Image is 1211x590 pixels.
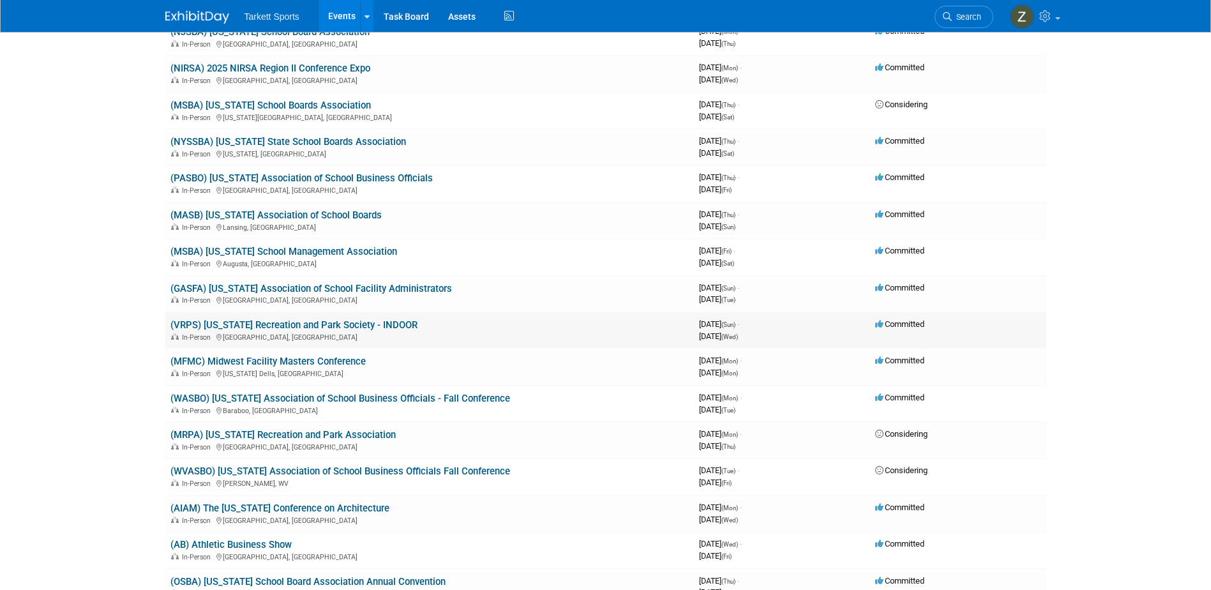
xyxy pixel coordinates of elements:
a: (GASFA) [US_STATE] Association of School Facility Administrators [170,283,452,294]
span: - [737,209,739,219]
span: In-Person [182,480,214,488]
span: In-Person [182,260,214,268]
a: (AB) Athletic Business Show [170,539,292,550]
img: In-Person Event [171,407,179,413]
span: (Fri) [721,248,732,255]
span: [DATE] [699,100,739,109]
span: Committed [875,393,924,402]
span: (Thu) [721,443,735,450]
div: Lansing, [GEOGRAPHIC_DATA] [170,222,689,232]
span: [DATE] [699,429,742,439]
span: Tarkett Sports [244,11,299,22]
span: - [740,63,742,72]
span: [DATE] [699,222,735,231]
span: [DATE] [699,185,732,194]
span: [DATE] [699,503,742,512]
span: In-Person [182,553,214,561]
span: - [733,246,735,255]
span: (Thu) [721,40,735,47]
span: (Mon) [721,358,738,365]
span: [DATE] [699,136,739,146]
span: In-Person [182,114,214,122]
span: (Tue) [721,296,735,303]
span: (Thu) [721,211,735,218]
div: [GEOGRAPHIC_DATA], [GEOGRAPHIC_DATA] [170,515,689,525]
span: [DATE] [699,319,739,329]
span: (Tue) [721,407,735,414]
a: (MASB) [US_STATE] Association of School Boards [170,209,382,221]
span: In-Person [182,40,214,49]
span: Committed [875,26,924,36]
span: Committed [875,246,924,255]
span: (Mon) [721,431,738,438]
span: [DATE] [699,294,735,304]
img: In-Person Event [171,370,179,376]
span: - [740,539,742,548]
span: [DATE] [699,26,742,36]
img: In-Person Event [171,223,179,230]
a: (NIRSA) 2025 NIRSA Region II Conference Expo [170,63,370,74]
span: (Sun) [721,223,735,231]
span: [DATE] [699,258,734,268]
span: [DATE] [699,478,732,487]
span: In-Person [182,443,214,451]
span: [DATE] [699,246,735,255]
span: Search [952,12,981,22]
span: In-Person [182,370,214,378]
span: (Tue) [721,467,735,474]
span: Committed [875,172,924,182]
img: In-Person Event [171,40,179,47]
span: Considering [875,100,928,109]
img: In-Person Event [171,443,179,450]
span: (Wed) [721,541,738,548]
span: (Sun) [721,285,735,292]
span: [DATE] [699,38,735,48]
span: (Thu) [721,174,735,181]
img: Zak Gasparovic [1010,4,1034,29]
div: [GEOGRAPHIC_DATA], [GEOGRAPHIC_DATA] [170,38,689,49]
div: [GEOGRAPHIC_DATA], [GEOGRAPHIC_DATA] [170,441,689,451]
span: [DATE] [699,515,738,524]
a: (MSBA) [US_STATE] School Boards Association [170,100,371,111]
span: (Mon) [721,28,738,35]
span: (Thu) [721,138,735,145]
span: [DATE] [699,551,732,561]
span: - [740,393,742,402]
span: In-Person [182,517,214,525]
span: Committed [875,576,924,586]
span: [DATE] [699,405,735,414]
span: In-Person [182,77,214,85]
span: [DATE] [699,63,742,72]
span: - [737,319,739,329]
span: Committed [875,283,924,292]
span: Committed [875,136,924,146]
span: Considering [875,429,928,439]
span: In-Person [182,333,214,342]
span: (Wed) [721,517,738,524]
img: In-Person Event [171,114,179,120]
a: (MSBA) [US_STATE] School Management Association [170,246,397,257]
span: Committed [875,209,924,219]
span: Committed [875,356,924,365]
span: - [737,283,739,292]
a: (PASBO) [US_STATE] Association of School Business Officials [170,172,433,184]
span: [DATE] [699,539,742,548]
span: Committed [875,539,924,548]
div: Baraboo, [GEOGRAPHIC_DATA] [170,405,689,415]
span: (Sat) [721,260,734,267]
a: Search [935,6,993,28]
span: - [737,172,739,182]
img: In-Person Event [171,296,179,303]
span: (Sat) [721,150,734,157]
span: [DATE] [699,393,742,402]
span: In-Person [182,150,214,158]
span: - [740,503,742,512]
a: (WASBO) [US_STATE] Association of School Business Officials - Fall Conference [170,393,510,404]
span: [DATE] [699,576,739,586]
span: In-Person [182,296,214,305]
span: In-Person [182,186,214,195]
div: [PERSON_NAME], WV [170,478,689,488]
span: - [737,576,739,586]
div: [US_STATE] Dells, [GEOGRAPHIC_DATA] [170,368,689,378]
span: - [737,136,739,146]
